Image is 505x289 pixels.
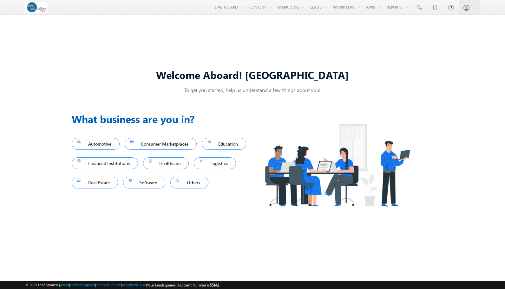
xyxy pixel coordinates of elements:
span: Healthcare [149,159,183,167]
span: Logistics [200,159,230,167]
span: Your Leadsquared Account Number is [147,283,219,287]
div: Welcome Aboard! [GEOGRAPHIC_DATA] [72,68,433,82]
span: Automotive [77,140,114,148]
a: Terms of Service [96,283,121,287]
a: About [60,283,69,287]
span: Others [176,178,203,187]
img: Industry.png [253,111,422,219]
span: Real Estate [77,178,112,187]
span: 55142 [210,283,219,287]
a: Contact Support [70,283,95,287]
h3: What business are you in? [72,111,253,127]
span: Software [129,178,160,187]
p: To get you started, help us understand a few things about you! [72,87,433,93]
span: Financial Institutions [77,159,132,167]
span: Education [207,140,240,148]
a: Acceptable Use [122,283,146,287]
span: Consumer Marketplaces [130,140,191,148]
img: Custom Logo [25,2,47,13]
span: © 2025 LeadSquared | | | | | [25,282,219,288]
